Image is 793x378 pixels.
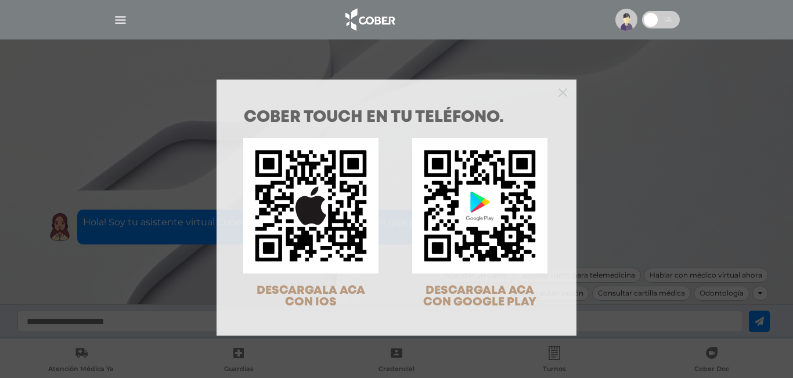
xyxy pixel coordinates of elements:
[244,110,549,126] h1: COBER TOUCH en tu teléfono.
[412,138,547,273] img: qr-code
[257,285,365,308] span: DESCARGALA ACA CON IOS
[243,138,379,273] img: qr-code
[423,285,536,308] span: DESCARGALA ACA CON GOOGLE PLAY
[558,87,567,97] button: Close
